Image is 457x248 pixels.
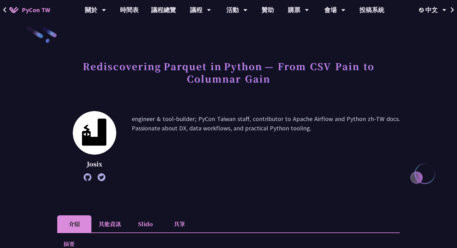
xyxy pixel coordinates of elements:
[73,159,116,169] p: Josix
[22,5,50,15] span: PyCon TW
[419,8,425,12] img: Locale Icon
[128,215,162,232] li: Slido
[162,215,196,232] li: 共筆
[132,114,400,178] p: engineer & tool-builder; PyCon Taiwan staff, contributor to Apache Airflow and Python zh-TW docs....
[73,111,116,155] img: Josix
[91,215,128,232] li: 其他資訊
[57,57,400,88] h1: Rediscovering Parquet in Python — From CSV Pain to Columnar Gain
[3,2,56,18] a: PyCon TW
[9,7,19,13] img: Home icon of PyCon TW 2025
[57,215,91,232] li: 介紹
